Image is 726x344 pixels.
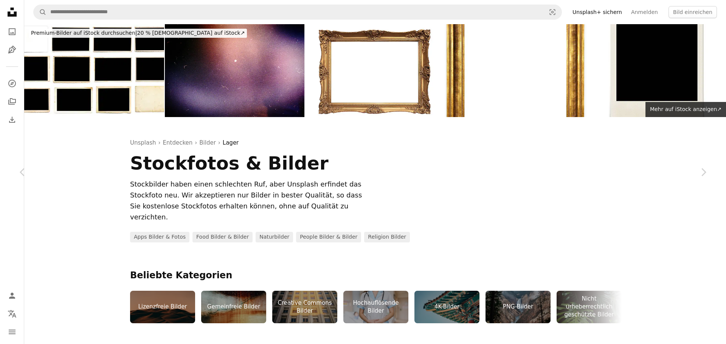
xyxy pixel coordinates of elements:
a: Unsplash [130,138,156,147]
a: People Bilder & Bilder [296,232,361,242]
a: Mehr auf iStock anzeigen↗ [645,102,726,117]
a: Food Bilder & Bilder [192,232,253,242]
a: Lager [223,138,239,147]
a: Apps Bilder & Fotos [130,232,189,242]
span: Premium-Bilder auf iStock durchsuchen | [31,30,137,36]
div: 20 % [DEMOGRAPHIC_DATA] auf iStock ↗ [29,29,247,38]
button: Unsplash suchen [34,5,47,19]
h1: Stockfotos & Bilder [130,153,454,173]
a: Grafiken [5,42,20,57]
a: Bilder [199,138,216,147]
a: Lizenzfreie Bilder [130,291,195,323]
div: Stockbilder haben einen schlechten Ruf, aber Unsplash erfindet das Stockfoto neu. Wir akzeptieren... [130,179,371,222]
img: Klassische Gold Bilderrahmen mit Clipping Path [446,24,586,117]
a: Kollektionen [5,94,20,109]
h2: Beliebte Kategorien [130,270,620,282]
a: Premium-Bilder auf iStock durchsuchen|20 % [DEMOGRAPHIC_DATA] auf iStock↗ [24,24,251,42]
div: › › › [130,138,620,147]
button: Sprache [5,306,20,321]
a: Nicht urheberrechtlich geschützte Bilder [557,291,622,323]
a: Creative Commons Bilder [272,291,337,323]
a: Weiter [681,136,726,208]
a: Gemeinfreie Bilder [201,291,266,323]
button: Menü [5,324,20,339]
span: Mehr auf iStock anzeigen ↗ [650,106,721,112]
button: Visuelle Suche [543,5,562,19]
a: PNG-Bilder [486,291,551,323]
form: Finden Sie Bildmaterial auf der ganzen Webseite [33,5,562,20]
a: Hochauflösende Bilder [343,291,408,323]
img: Design-Hintergrund [165,24,305,117]
img: Foto [586,24,726,117]
a: 4K-Bilder [414,291,479,323]
a: Entdecken [5,76,20,91]
a: Religion Bilder [364,232,410,242]
a: Naturbilder [256,232,293,242]
a: Anmelden [627,6,662,18]
button: Bild einreichen [669,6,717,18]
a: Unsplash+ sichern [568,6,627,18]
a: Fotos [5,24,20,39]
img: Gold Bilderrahmen [305,24,445,117]
a: Anmelden / Registrieren [5,288,20,303]
a: Entdecken [163,138,193,147]
a: Bisherige Downloads [5,112,20,127]
img: Vintage photo frames [24,24,164,117]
